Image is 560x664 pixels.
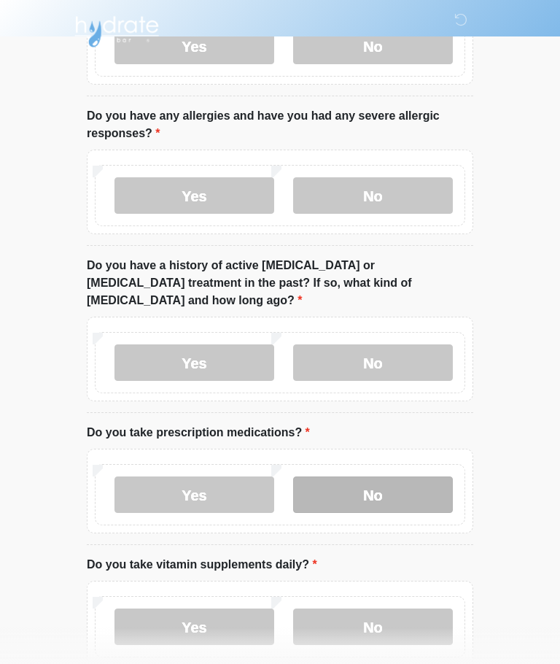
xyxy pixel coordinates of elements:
label: Do you take prescription medications? [87,424,310,441]
label: No [293,609,453,645]
label: Do you have a history of active [MEDICAL_DATA] or [MEDICAL_DATA] treatment in the past? If so, wh... [87,257,473,309]
label: No [293,177,453,214]
label: Yes [114,177,274,214]
label: Do you take vitamin supplements daily? [87,556,317,574]
label: No [293,344,453,381]
label: Yes [114,476,274,513]
img: Hydrate IV Bar - Arcadia Logo [72,11,161,48]
label: No [293,476,453,513]
label: Yes [114,344,274,381]
label: Do you have any allergies and have you had any severe allergic responses? [87,107,473,142]
label: Yes [114,609,274,645]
